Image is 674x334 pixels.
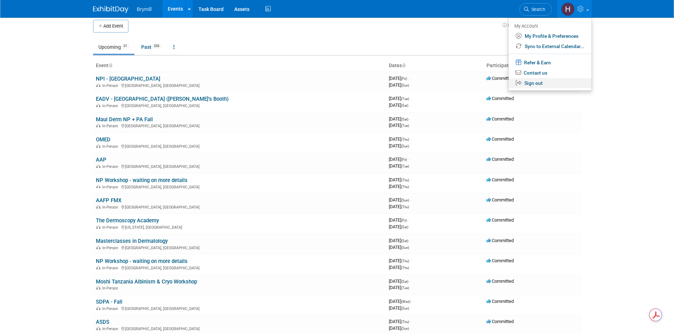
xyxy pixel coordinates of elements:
[401,144,409,148] span: (Sun)
[411,299,413,304] span: -
[102,246,120,250] span: In-Person
[96,157,106,163] a: AAP
[408,76,409,81] span: -
[389,285,409,290] span: [DATE]
[401,124,409,128] span: (Tue)
[410,197,411,203] span: -
[389,123,409,128] span: [DATE]
[401,77,407,81] span: (Fri)
[402,63,405,68] a: Sort by Start Date
[410,319,411,324] span: -
[389,116,410,122] span: [DATE]
[389,279,410,284] span: [DATE]
[486,238,514,243] span: Committed
[401,246,409,250] span: (Sun)
[102,225,120,230] span: In-Person
[152,43,161,49] span: 233
[401,327,409,330] span: (Sun)
[96,279,197,285] a: Moshi Tanzania Albinism & Cryo Workshop
[389,326,409,331] span: [DATE]
[410,96,411,101] span: -
[96,286,100,289] img: In-Person Event
[96,82,383,88] div: [GEOGRAPHIC_DATA], [GEOGRAPHIC_DATA]
[96,96,229,102] a: EADV - [GEOGRAPHIC_DATA] ([PERSON_NAME]'s Booth)
[401,286,409,290] span: (Tue)
[389,143,409,148] span: [DATE]
[96,205,100,209] img: In-Person Event
[93,40,134,54] a: Upcoming21
[401,104,408,107] span: (Sat)
[401,218,407,222] span: (Fri)
[389,163,409,169] span: [DATE]
[401,164,409,168] span: (Tue)
[389,245,409,250] span: [DATE]
[96,266,100,269] img: In-Person Event
[93,20,128,33] button: Add Event
[96,163,383,169] div: [GEOGRAPHIC_DATA], [GEOGRAPHIC_DATA]
[96,102,383,108] div: [GEOGRAPHIC_DATA], [GEOGRAPHIC_DATA]
[508,78,592,88] a: Sign out
[102,306,120,311] span: In-Person
[96,204,383,210] div: [GEOGRAPHIC_DATA], [GEOGRAPHIC_DATA]
[102,124,120,128] span: In-Person
[410,136,411,142] span: -
[401,259,409,263] span: (Thu)
[102,286,120,291] span: In-Person
[486,157,514,162] span: Committed
[389,197,411,203] span: [DATE]
[389,102,408,108] span: [DATE]
[96,299,122,305] a: SDPA - Fall
[96,185,100,188] img: In-Person Event
[486,116,514,122] span: Committed
[389,265,409,270] span: [DATE]
[96,246,100,249] img: In-Person Event
[96,217,159,224] a: The Dermoscopy Academy
[96,238,168,244] a: Masterclasses in Dermatology
[96,124,100,127] img: In-Person Event
[561,2,575,16] img: Hobey Bryne
[486,177,514,182] span: Committed
[401,185,409,189] span: (Thu)
[410,177,411,182] span: -
[93,60,386,72] th: Event
[389,224,408,229] span: [DATE]
[401,225,408,229] span: (Sat)
[408,157,409,162] span: -
[389,76,409,81] span: [DATE]
[96,319,109,325] a: ASDS
[486,197,514,203] span: Committed
[96,116,153,123] a: Maui Derm NP + PA Fall
[514,22,584,30] div: My Account
[486,319,514,324] span: Committed
[409,116,410,122] span: -
[96,326,383,331] div: [GEOGRAPHIC_DATA], [GEOGRAPHIC_DATA]
[102,266,120,270] span: In-Person
[486,76,514,81] span: Committed
[96,225,100,229] img: In-Person Event
[486,279,514,284] span: Committed
[486,258,514,263] span: Committed
[96,177,188,183] a: NP Workshop - waiting on more details
[96,144,100,148] img: In-Person Event
[389,217,409,223] span: [DATE]
[486,217,514,223] span: Committed
[401,97,409,101] span: (Tue)
[96,83,100,87] img: In-Person Event
[102,185,120,189] span: In-Person
[389,258,411,263] span: [DATE]
[389,136,411,142] span: [DATE]
[486,299,514,304] span: Committed
[136,40,167,54] a: Past233
[486,136,514,142] span: Committed
[529,7,545,12] span: Search
[96,104,100,107] img: In-Person Event
[401,280,408,283] span: (Sat)
[102,104,120,108] span: In-Person
[389,204,409,209] span: [DATE]
[96,306,100,310] img: In-Person Event
[401,266,409,270] span: (Thu)
[109,63,112,68] a: Sort by Event Name
[401,239,408,243] span: (Sat)
[96,265,383,270] div: [GEOGRAPHIC_DATA], [GEOGRAPHIC_DATA]
[96,164,100,168] img: In-Person Event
